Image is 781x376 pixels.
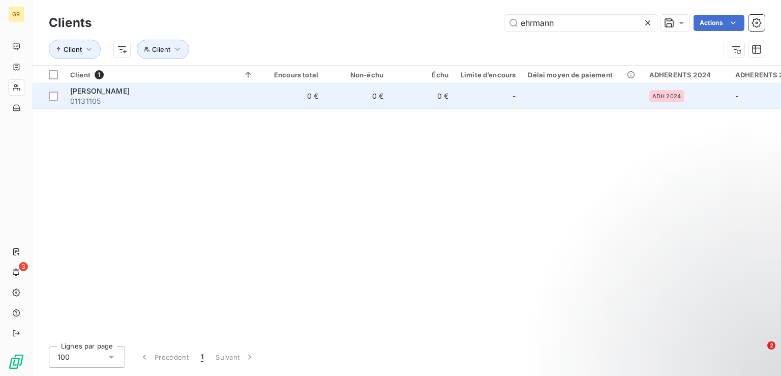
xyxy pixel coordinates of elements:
[49,40,101,59] button: Client
[70,96,253,106] span: 01131105
[70,71,91,79] span: Client
[49,14,92,32] h3: Clients
[513,91,516,101] span: -
[8,354,24,370] img: Logo LeanPay
[652,93,681,99] span: ADH 2024
[767,341,775,350] span: 2
[70,86,130,95] span: [PERSON_NAME]
[152,45,170,53] span: Client
[324,84,389,108] td: 0 €
[331,71,383,79] div: Non-échu
[746,341,771,366] iframe: Intercom live chat
[396,71,448,79] div: Échu
[64,45,82,53] span: Client
[195,346,209,368] button: 1
[265,71,318,79] div: Encours total
[504,15,657,31] input: Rechercher
[57,352,70,362] span: 100
[649,71,723,79] div: ADHERENTS 2024
[201,352,203,362] span: 1
[95,70,104,79] span: 1
[133,346,195,368] button: Précédent
[528,71,637,79] div: Délai moyen de paiement
[389,84,455,108] td: 0 €
[8,6,24,22] div: GR
[259,84,324,108] td: 0 €
[137,40,189,59] button: Client
[461,71,516,79] div: Limite d’encours
[19,262,28,271] span: 3
[578,277,781,349] iframe: Intercom notifications message
[694,15,744,31] button: Actions
[209,346,261,368] button: Suivant
[735,92,738,100] span: -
